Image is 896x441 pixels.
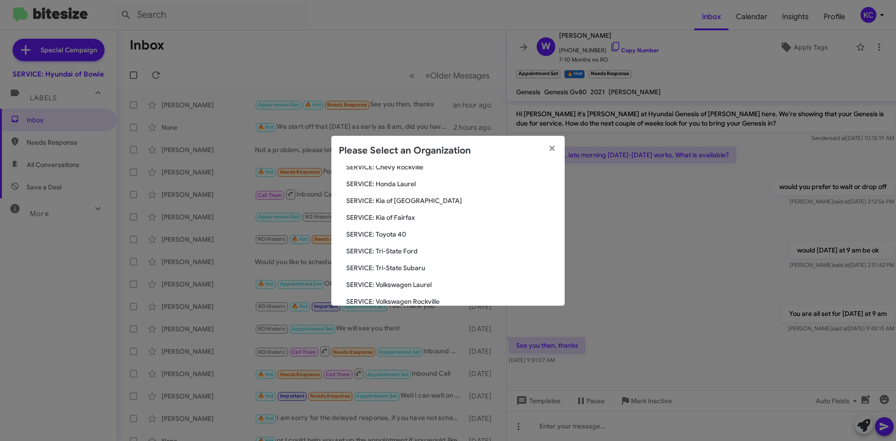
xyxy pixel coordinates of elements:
span: SERVICE: Volkswagen Rockville [346,297,557,306]
span: SERVICE: Volkswagen Laurel [346,280,557,289]
span: SERVICE: Kia of Fairfax [346,213,557,222]
span: SERVICE: Chevy Rockville [346,162,557,172]
h2: Please Select an Organization [339,143,471,158]
span: SERVICE: Kia of [GEOGRAPHIC_DATA] [346,196,557,205]
span: SERVICE: Tri-State Subaru [346,263,557,273]
span: SERVICE: Toyota 40 [346,230,557,239]
span: SERVICE: Tri-State Ford [346,246,557,256]
span: SERVICE: Honda Laurel [346,179,557,189]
